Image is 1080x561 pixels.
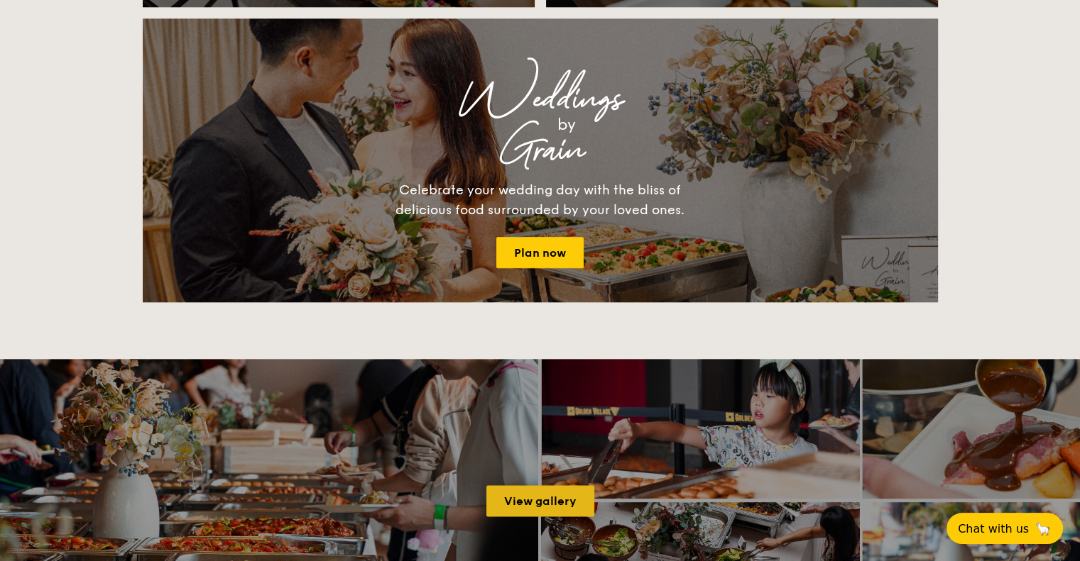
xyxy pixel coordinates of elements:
a: View gallery [486,485,594,516]
span: 🦙 [1035,521,1052,537]
div: Grain [268,138,813,163]
div: Weddings [268,87,813,112]
div: by [320,112,813,138]
span: Chat with us [958,522,1029,535]
button: Chat with us🦙 [947,513,1063,544]
a: Plan now [496,237,584,268]
div: Celebrate your wedding day with the bliss of delicious food surrounded by your loved ones. [381,180,700,220]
